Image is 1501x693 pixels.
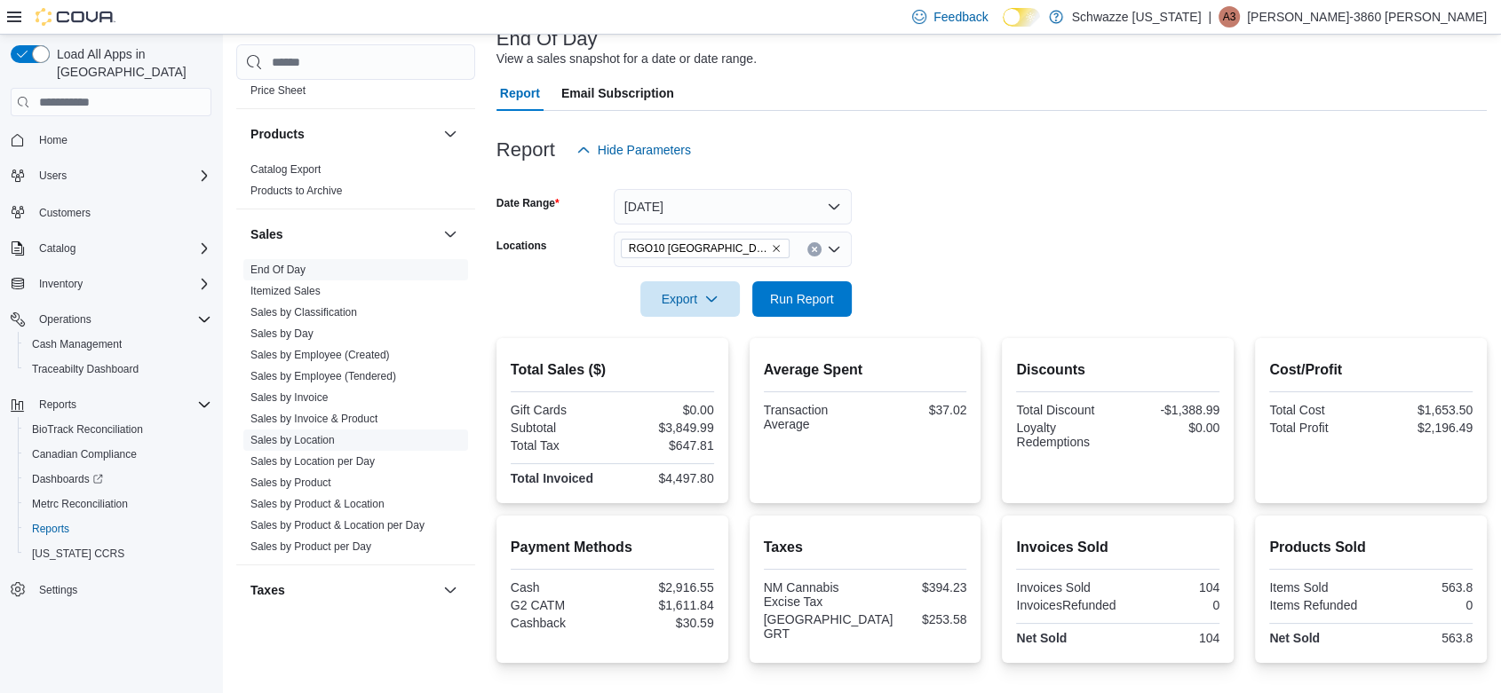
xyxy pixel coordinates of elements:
[250,391,328,404] a: Sales by Invoice
[511,580,608,595] div: Cash
[496,28,598,50] h3: End Of Day
[25,444,211,465] span: Canadian Compliance
[4,307,218,332] button: Operations
[1016,631,1067,645] strong: Net Sold
[39,133,68,147] span: Home
[1269,537,1473,558] h2: Products Sold
[4,392,218,417] button: Reports
[752,281,852,317] button: Run Report
[250,84,306,97] a: Price Sheet
[32,579,211,601] span: Settings
[32,547,124,561] span: [US_STATE] CCRS
[827,242,841,256] button: Open list of options
[25,358,211,380] span: Traceabilty Dashboard
[250,185,342,197] a: Products to Archive
[250,225,436,243] button: Sales
[1003,8,1040,27] input: Dark Mode
[615,421,713,435] div: $3,849.99
[25,419,150,440] a: BioTrack Reconciliation
[236,259,475,564] div: Sales
[32,165,211,186] span: Users
[250,476,331,490] span: Sales by Product
[32,394,83,415] button: Reports
[32,309,211,330] span: Operations
[250,284,321,298] span: Itemized Sales
[18,492,218,516] button: Metrc Reconciliation
[25,493,135,515] a: Metrc Reconciliation
[32,422,143,437] span: BioTrack Reconciliation
[32,522,69,536] span: Reports
[25,518,211,539] span: Reports
[32,497,128,511] span: Metrc Reconciliation
[250,162,321,177] span: Catalog Export
[1122,421,1219,435] div: $0.00
[250,413,377,425] a: Sales by Invoice & Product
[1375,421,1473,435] div: $2,196.49
[1123,598,1219,612] div: 0
[25,543,211,564] span: Washington CCRS
[250,454,375,469] span: Sales by Location per Day
[250,305,357,319] span: Sales by Classification
[1247,6,1487,28] p: [PERSON_NAME]-3860 [PERSON_NAME]
[764,359,967,381] h2: Average Spent
[615,598,713,612] div: $1,611.84
[511,537,714,558] h2: Payment Methods
[39,312,91,327] span: Operations
[250,83,306,98] span: Price Sheet
[25,469,211,490] span: Dashboards
[250,184,342,198] span: Products to Archive
[1003,27,1004,28] span: Dark Mode
[32,130,75,151] a: Home
[629,240,767,257] span: RGO10 [GEOGRAPHIC_DATA]
[1016,403,1114,417] div: Total Discount
[250,519,425,532] a: Sales by Product & Location per Day
[500,75,540,111] span: Report
[1016,359,1219,381] h2: Discounts
[764,403,862,431] div: Transaction Average
[440,224,461,245] button: Sales
[511,403,608,417] div: Gift Cards
[32,165,74,186] button: Users
[1122,631,1219,645] div: 104
[250,433,335,447] span: Sales by Location
[1269,580,1367,595] div: Items Sold
[32,337,122,351] span: Cash Management
[25,543,131,564] a: [US_STATE] CCRS
[1208,6,1211,28] p: |
[511,616,608,630] div: Cashback
[640,281,740,317] button: Export
[1375,598,1473,612] div: 0
[1122,580,1219,595] div: 104
[250,434,335,446] a: Sales by Location
[250,349,390,361] a: Sales by Employee (Created)
[1269,359,1473,381] h2: Cost/Profit
[32,129,211,151] span: Home
[32,394,211,415] span: Reports
[1269,598,1367,612] div: Items Refunded
[250,327,314,340] a: Sales by Day
[25,334,129,355] a: Cash Management
[615,403,713,417] div: $0.00
[18,442,218,467] button: Canadian Compliance
[1375,580,1473,595] div: 563.8
[25,518,76,539] a: Reports
[250,498,385,510] a: Sales by Product & Location
[511,471,593,485] strong: Total Invoiced
[25,444,144,465] a: Canadian Compliance
[32,309,99,330] button: Operations
[1016,421,1114,449] div: Loyalty Redemptions
[4,163,218,188] button: Users
[598,141,691,159] span: Hide Parameters
[32,238,211,259] span: Catalog
[25,493,211,515] span: Metrc Reconciliation
[1122,403,1219,417] div: -$1,388.99
[869,403,966,417] div: $37.02
[615,616,713,630] div: $30.59
[250,581,436,599] button: Taxes
[496,139,555,161] h3: Report
[25,419,211,440] span: BioTrack Reconciliation
[250,412,377,426] span: Sales by Invoice & Product
[4,199,218,224] button: Customers
[1072,6,1202,28] p: Schwazze [US_STATE]
[18,467,218,492] a: Dashboards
